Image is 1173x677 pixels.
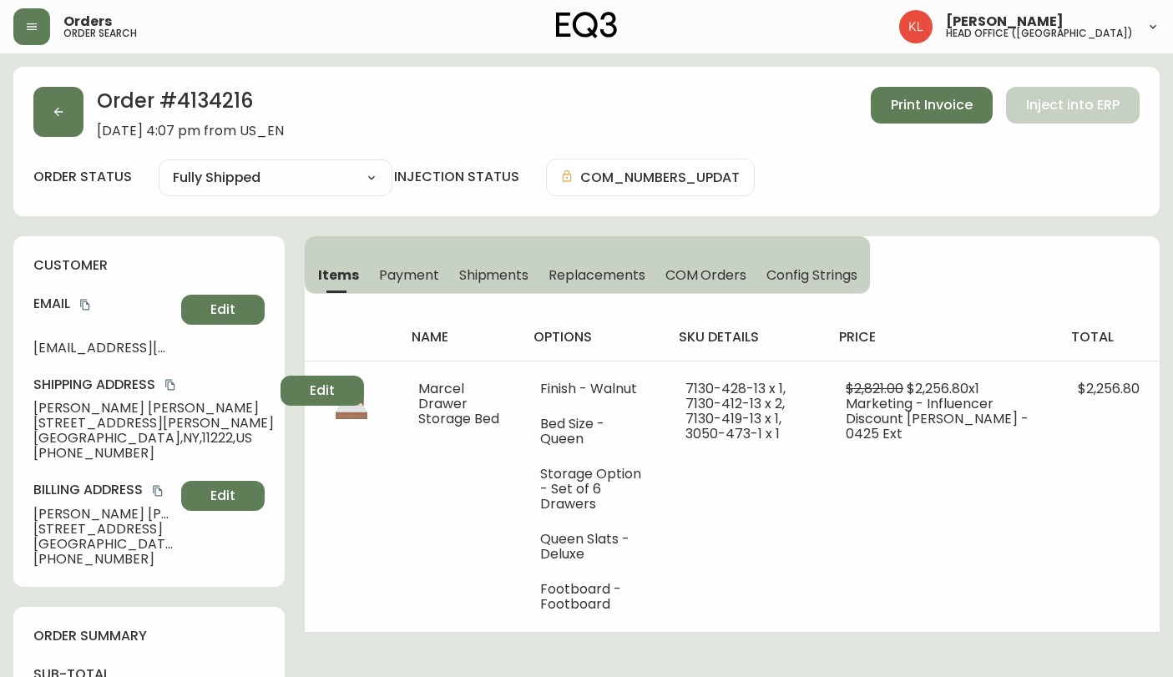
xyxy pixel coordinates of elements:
h4: customer [33,256,265,275]
li: Queen Slats - Deluxe [540,532,645,562]
h4: Shipping Address [33,376,274,394]
span: [PERSON_NAME] [946,15,1064,28]
span: Items [318,266,359,284]
span: Marketing - Influencer Discount [PERSON_NAME] - 0425 Ext [846,394,1029,443]
h4: injection status [394,168,519,186]
span: [PHONE_NUMBER] [33,552,174,567]
button: copy [162,376,179,393]
span: [GEOGRAPHIC_DATA] , NY , 11222 , US [33,431,274,446]
li: Footboard - Footboard [540,582,645,612]
label: order status [33,168,132,186]
img: 2c0c8aa7421344cf0398c7f872b772b5 [899,10,933,43]
h4: Billing Address [33,481,174,499]
h5: order search [63,28,137,38]
img: logo [556,12,618,38]
span: [PERSON_NAME] [PERSON_NAME] [33,507,174,522]
button: copy [149,482,166,499]
span: Config Strings [766,266,857,284]
span: Shipments [459,266,529,284]
span: $2,256.80 [1078,379,1140,398]
span: $2,256.80 x 1 [907,379,979,398]
li: Storage Option - Set of 6 Drawers [540,467,645,512]
span: Marcel Drawer Storage Bed [418,379,499,428]
span: Edit [210,487,235,505]
h4: total [1071,328,1146,346]
span: Replacements [549,266,645,284]
span: COM Orders [665,266,747,284]
span: Orders [63,15,112,28]
span: [STREET_ADDRESS] [33,522,174,537]
button: copy [77,296,94,313]
h4: name [412,328,507,346]
h2: Order # 4134216 [97,87,284,124]
h5: head office ([GEOGRAPHIC_DATA]) [946,28,1133,38]
img: 7130-428-13-400-1-cljmt2o8o0d9o01864h8dvji4.jpg [325,381,378,435]
span: Edit [310,381,335,400]
span: [EMAIL_ADDRESS][DOMAIN_NAME] [33,341,174,356]
span: [STREET_ADDRESS][PERSON_NAME] [33,416,274,431]
h4: Email [33,295,174,313]
h4: order summary [33,627,265,645]
span: $2,821.00 [846,379,903,398]
h4: options [533,328,651,346]
span: [DATE] 4:07 pm from US_EN [97,124,284,139]
span: [PERSON_NAME] [PERSON_NAME] [33,401,274,416]
span: 7130-428-13 x 1, 7130-412-13 x 2, 7130-419-13 x 1, 3050-473-1 x 1 [685,379,786,443]
button: Edit [181,481,265,511]
span: [PHONE_NUMBER] [33,446,274,461]
span: Edit [210,301,235,319]
span: [GEOGRAPHIC_DATA] , NY , 11222 , US [33,537,174,552]
button: Edit [181,295,265,325]
button: Print Invoice [871,87,993,124]
span: Payment [379,266,439,284]
span: Print Invoice [891,96,973,114]
li: Bed Size - Queen [540,417,645,447]
button: Edit [281,376,364,406]
h4: price [839,328,1044,346]
h4: sku details [679,328,813,346]
li: Finish - Walnut [540,381,645,397]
